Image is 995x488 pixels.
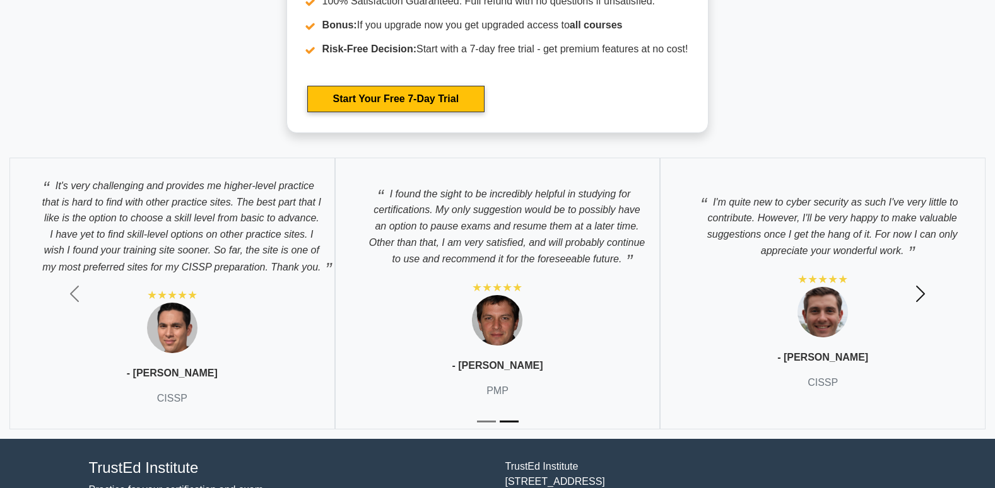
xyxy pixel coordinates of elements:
[472,280,522,295] div: ★★★★★
[798,287,848,337] img: Testimonial 3
[808,375,838,390] p: CISSP
[127,366,218,381] p: - [PERSON_NAME]
[777,350,868,365] p: - [PERSON_NAME]
[486,383,509,398] p: PMP
[157,391,187,406] p: CISSP
[452,358,543,373] p: - [PERSON_NAME]
[673,187,972,259] p: I'm quite new to cyber security as such I've very little to contribute. However, I'll be very hap...
[472,295,522,346] img: Testimonial 2
[147,288,197,303] div: ★★★★★
[23,171,322,276] p: It's very challenging and provides me higher-level practice that is hard to find with other pract...
[798,272,848,287] div: ★★★★★
[348,179,647,267] p: I found the sight to be incredibly helpful in studying for certifications. My only suggestion wou...
[500,414,519,429] button: Slide 2
[477,414,496,429] button: Slide 1
[307,86,485,112] a: Start Your Free 7-Day Trial
[89,459,490,477] h4: TrustEd Institute
[147,303,197,353] img: Testimonial 1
